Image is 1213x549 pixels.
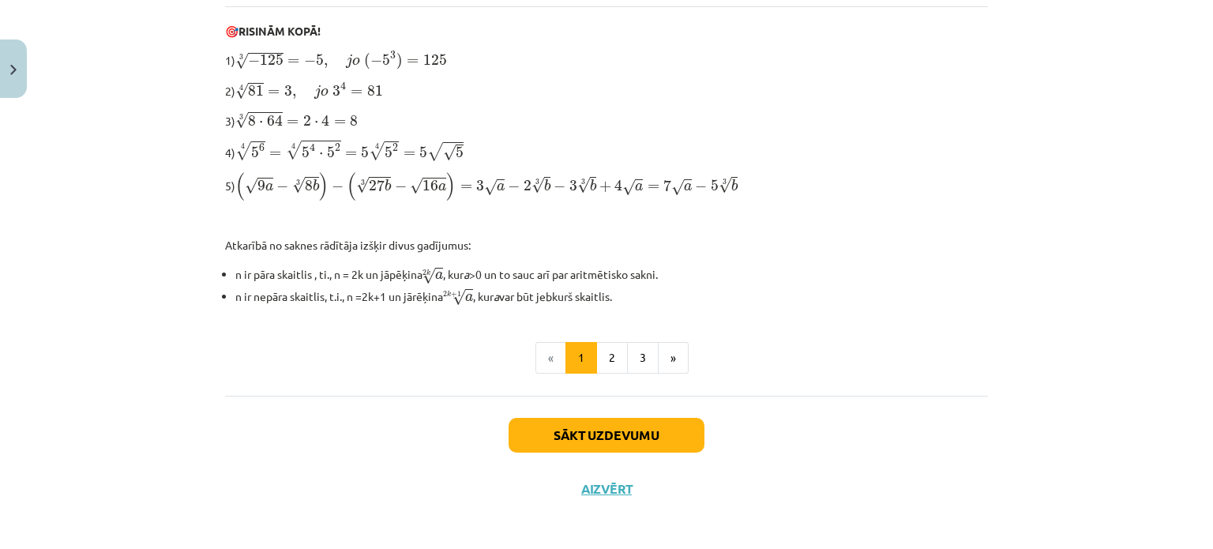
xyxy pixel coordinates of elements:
[396,53,403,70] span: )
[257,180,265,191] span: 9
[627,342,659,374] button: 3
[484,179,497,196] span: √
[369,141,385,160] span: √
[248,115,256,126] span: 8
[321,88,329,96] span: o
[438,183,446,191] span: a
[719,177,731,194] span: √
[235,53,248,70] span: √
[235,172,245,201] span: (
[248,85,264,96] span: 81
[235,83,248,100] span: √
[658,342,689,374] button: »
[590,179,596,191] span: b
[663,179,671,191] span: 7
[569,180,577,191] span: 3
[443,145,456,161] span: √
[284,85,292,96] span: 3
[392,144,398,152] span: 2
[423,55,447,66] span: 125
[465,294,473,302] span: a
[225,237,988,254] p: Atkarībā no saknes rādītāja izšķir divus gadījumus:
[225,342,988,374] nav: Page navigation example
[577,177,590,194] span: √
[352,58,360,66] span: o
[225,139,988,162] p: 4)
[361,147,369,158] span: 5
[276,181,288,192] span: −
[453,289,465,306] span: √
[464,267,469,281] i: a
[476,180,484,191] span: 3
[310,143,315,152] span: 4
[345,151,357,157] span: =
[531,177,544,194] span: √
[332,181,344,192] span: −
[332,85,340,96] span: 3
[364,53,370,70] span: (
[287,58,299,65] span: =
[286,141,302,160] span: √
[443,291,447,296] span: 2
[235,141,251,160] span: √
[671,179,684,196] span: √
[225,49,988,70] p: 1)
[554,181,565,192] span: −
[410,178,422,194] span: √
[446,172,456,201] span: )
[316,55,324,66] span: 5
[451,291,457,297] span: +
[367,85,383,96] span: 81
[576,481,637,497] button: Aizvērt
[259,121,263,126] span: ⋅
[435,272,443,280] span: a
[395,181,407,192] span: −
[268,89,280,96] span: =
[497,183,505,191] span: a
[456,147,464,158] span: 5
[324,60,328,68] span: ,
[731,179,738,191] span: b
[235,112,248,129] span: √
[251,147,259,158] span: 5
[385,147,392,158] span: 5
[524,180,531,191] span: 2
[287,119,299,126] span: =
[304,55,316,66] span: −
[334,119,346,126] span: =
[259,144,265,152] span: 6
[335,144,340,152] span: 2
[313,179,319,191] span: b
[314,85,321,99] span: j
[305,180,313,191] span: 8
[319,172,329,201] span: )
[544,179,550,191] span: b
[235,285,988,306] li: n ir nepāra skaitlis, t.i., n =2k+1 un jārēķina , kur var būt jebkurš skaitlis.
[267,115,283,126] span: 64
[351,89,362,96] span: =
[382,55,390,66] span: 5
[460,184,472,190] span: =
[508,181,520,192] span: −
[427,142,443,161] span: √
[225,171,988,201] p: 5)
[248,55,260,66] span: −
[350,115,358,126] span: 8
[390,51,396,59] span: 3
[260,55,284,66] span: 125
[314,121,318,126] span: ⋅
[292,177,305,194] span: √
[303,115,311,126] span: 2
[321,115,329,126] span: 4
[347,172,356,201] span: (
[447,291,451,297] span: k
[385,179,391,191] span: b
[356,177,369,194] span: √
[238,24,321,38] b: RISINĀM KOPĀ!
[684,183,692,191] span: a
[225,23,988,39] p: 🎯
[269,151,281,157] span: =
[265,183,273,191] span: a
[235,263,988,284] li: n ir pāra skaitlis , ti., n = 2k un jāpēķina , kur >0 un to sauc arī par aritmētisko sakni.
[346,54,352,68] span: j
